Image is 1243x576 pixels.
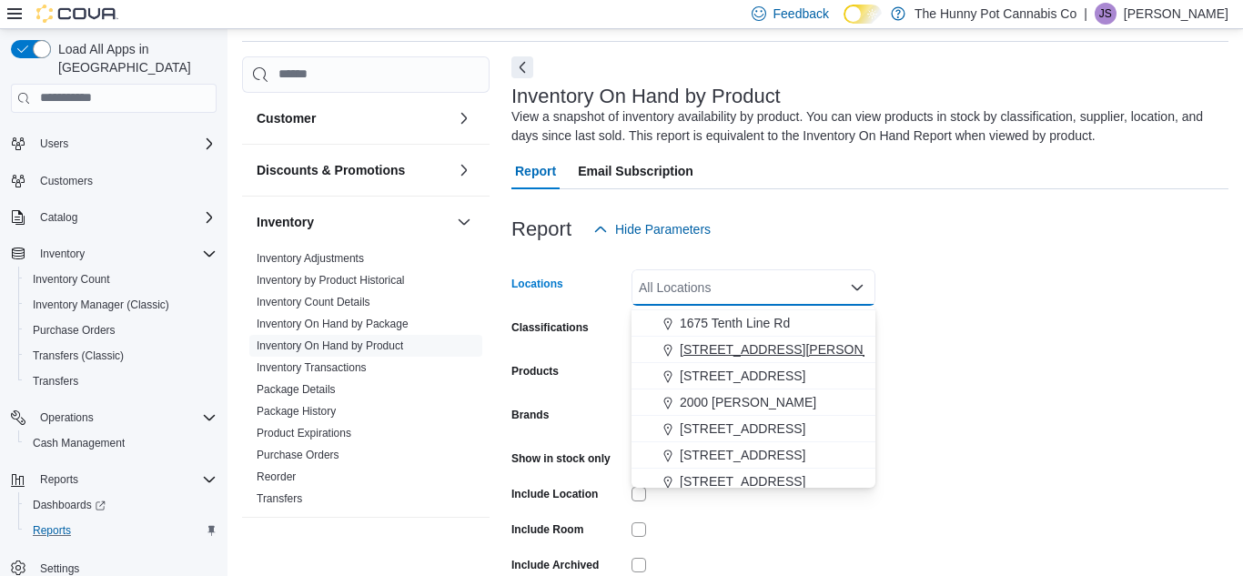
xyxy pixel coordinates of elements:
[680,419,805,438] span: [STREET_ADDRESS]
[4,205,224,230] button: Catalog
[257,448,339,462] span: Purchase Orders
[844,24,844,25] span: Dark Mode
[257,427,351,440] a: Product Expirations
[257,491,302,506] span: Transfers
[25,370,217,392] span: Transfers
[257,339,403,352] a: Inventory On Hand by Product
[33,243,92,265] button: Inventory
[257,426,351,440] span: Product Expirations
[615,220,711,238] span: Hide Parameters
[632,310,875,337] button: 1675 Tenth Line Rd
[40,136,68,151] span: Users
[18,292,224,318] button: Inventory Manager (Classic)
[257,382,336,397] span: Package Details
[33,272,110,287] span: Inventory Count
[578,153,693,189] span: Email Subscription
[33,169,217,192] span: Customers
[257,383,336,396] a: Package Details
[257,449,339,461] a: Purchase Orders
[4,241,224,267] button: Inventory
[40,247,85,261] span: Inventory
[25,294,217,316] span: Inventory Manager (Classic)
[40,210,77,225] span: Catalog
[33,170,100,192] a: Customers
[25,494,217,516] span: Dashboards
[586,211,718,248] button: Hide Parameters
[257,404,336,419] span: Package History
[25,370,86,392] a: Transfers
[33,207,217,228] span: Catalog
[40,410,94,425] span: Operations
[515,153,556,189] span: Report
[40,561,79,576] span: Settings
[4,405,224,430] button: Operations
[257,339,403,353] span: Inventory On Hand by Product
[680,393,816,411] span: 2000 [PERSON_NAME]
[511,86,781,107] h3: Inventory On Hand by Product
[33,323,116,338] span: Purchase Orders
[36,5,118,23] img: Cova
[257,470,296,484] span: Reorder
[25,494,113,516] a: Dashboards
[25,319,217,341] span: Purchase Orders
[18,518,224,543] button: Reports
[257,361,367,374] a: Inventory Transactions
[18,430,224,456] button: Cash Management
[25,294,177,316] a: Inventory Manager (Classic)
[25,520,217,541] span: Reports
[33,133,76,155] button: Users
[25,268,217,290] span: Inventory Count
[1084,3,1087,25] p: |
[51,40,217,76] span: Load All Apps in [GEOGRAPHIC_DATA]
[632,442,875,469] button: [STREET_ADDRESS]
[632,416,875,442] button: [STREET_ADDRESS]
[33,407,217,429] span: Operations
[257,213,314,231] h3: Inventory
[850,280,864,295] button: Close list of options
[18,318,224,343] button: Purchase Orders
[680,367,805,385] span: [STREET_ADDRESS]
[257,252,364,265] a: Inventory Adjustments
[680,446,805,464] span: [STREET_ADDRESS]
[1099,3,1112,25] span: JS
[25,345,217,367] span: Transfers (Classic)
[257,213,450,231] button: Inventory
[511,522,583,537] label: Include Room
[33,374,78,389] span: Transfers
[33,469,86,490] button: Reports
[18,369,224,394] button: Transfers
[33,498,106,512] span: Dashboards
[18,492,224,518] a: Dashboards
[4,167,224,194] button: Customers
[773,5,829,23] span: Feedback
[680,472,805,490] span: [STREET_ADDRESS]
[257,273,405,288] span: Inventory by Product Historical
[25,520,78,541] a: Reports
[257,492,302,505] a: Transfers
[18,343,224,369] button: Transfers (Classic)
[680,340,911,359] span: [STREET_ADDRESS][PERSON_NAME]
[33,407,101,429] button: Operations
[511,277,563,291] label: Locations
[33,349,124,363] span: Transfers (Classic)
[40,472,78,487] span: Reports
[511,107,1219,146] div: View a snapshot of inventory availability by product. You can view products in stock by classific...
[25,345,131,367] a: Transfers (Classic)
[257,296,370,308] a: Inventory Count Details
[511,218,571,240] h3: Report
[844,5,882,24] input: Dark Mode
[257,470,296,483] a: Reorder
[257,274,405,287] a: Inventory by Product Historical
[257,161,450,179] button: Discounts & Promotions
[453,107,475,129] button: Customer
[25,432,217,454] span: Cash Management
[257,251,364,266] span: Inventory Adjustments
[511,320,589,335] label: Classifications
[33,207,85,228] button: Catalog
[511,408,549,422] label: Brands
[511,56,533,78] button: Next
[25,319,123,341] a: Purchase Orders
[242,248,490,517] div: Inventory
[18,267,224,292] button: Inventory Count
[1124,3,1228,25] p: [PERSON_NAME]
